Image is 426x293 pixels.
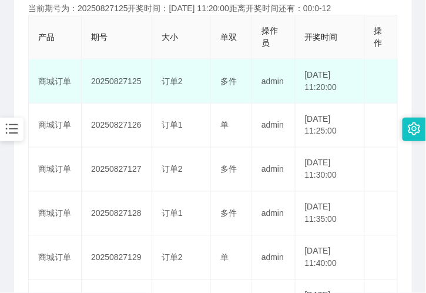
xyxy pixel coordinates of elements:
span: 订单2 [162,253,183,262]
td: admin [252,59,296,104]
span: 大小 [162,32,178,42]
td: 20250827127 [82,148,152,192]
td: 商城订单 [29,192,82,236]
span: 多件 [220,76,237,86]
td: 商城订单 [29,59,82,104]
span: 多件 [220,209,237,218]
td: admin [252,148,296,192]
i: 图标: bars [4,121,19,136]
span: 单 [220,121,229,130]
td: 20250827128 [82,192,152,236]
span: 操作 [374,26,383,48]
td: 商城订单 [29,104,82,148]
td: 20250827129 [82,236,152,280]
div: 当前期号为：20250827125开奖时间：[DATE] 11:20:00距离开奖时间还有：00:0-12 [28,2,398,15]
span: 开奖时间 [305,32,338,42]
td: [DATE] 11:25:00 [296,104,365,148]
span: 操作员 [261,26,278,48]
td: 商城订单 [29,148,82,192]
span: 产品 [38,32,55,42]
td: [DATE] 11:20:00 [296,59,365,104]
span: 单双 [220,32,237,42]
span: 单 [220,253,229,262]
td: [DATE] 11:40:00 [296,236,365,280]
span: 订单2 [162,165,183,174]
span: 期号 [91,32,108,42]
td: [DATE] 11:35:00 [296,192,365,236]
td: [DATE] 11:30:00 [296,148,365,192]
span: 多件 [220,165,237,174]
td: admin [252,192,296,236]
td: admin [252,236,296,280]
td: admin [252,104,296,148]
span: 订单1 [162,121,183,130]
td: 20250827125 [82,59,152,104]
span: 订单2 [162,76,183,86]
span: 订单1 [162,209,183,218]
td: 商城订单 [29,236,82,280]
td: 20250827126 [82,104,152,148]
i: 图标: setting [408,122,421,135]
